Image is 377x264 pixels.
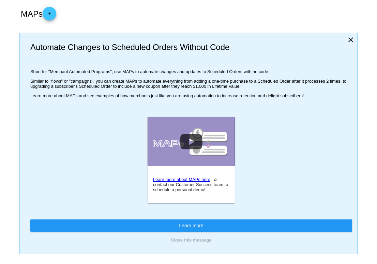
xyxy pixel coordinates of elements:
h2: MAPs [21,7,56,20]
p: Learn more about MAPs and see examples of how merchants just like you are using automation to inc... [30,93,352,98]
p: Short for "Merchant Automated Programs", use MAPs to automate changes and updates to Scheduled Or... [30,69,352,74]
a: Learn more about MAPs here [153,177,210,182]
a: Learn more [30,219,352,232]
span: Learn more [179,223,203,228]
h2: Automate Changes to Scheduled Orders Without Code [30,43,352,52]
mat-icon: add [45,11,54,19]
button: Close this message [30,237,352,243]
mat-icon: close [347,36,355,44]
p: Similar to "flows" or "campaigns", you can create MAPs to automate everything from adding a one-t... [30,79,352,89]
span: , or contact our Customer Success team to schedule a personal demo! [153,177,228,192]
